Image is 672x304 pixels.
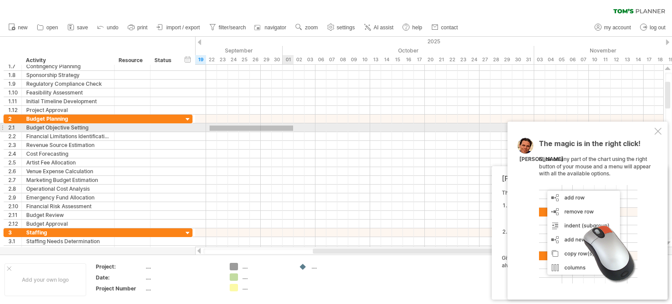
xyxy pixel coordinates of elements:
div: Budget Review [26,211,110,219]
div: Operational Cost Analysis [26,185,110,193]
div: 2.6 [8,167,21,175]
div: Revenue Source Estimation [26,141,110,149]
div: Budget Planning [26,115,110,123]
div: The [PERSON_NAME]'s AI-assist can help you in two ways: Give it a try! With the undo button in th... [502,189,653,292]
div: Venue Expense Calculation [26,167,110,175]
div: .... [146,263,219,270]
div: 2.7 [8,176,21,184]
div: 1.10 [8,88,21,97]
div: 2.8 [8,185,21,193]
div: Friday, 10 October 2025 [359,55,370,64]
div: .... [242,284,290,291]
div: Wednesday, 8 October 2025 [337,55,348,64]
div: Monday, 22 September 2025 [206,55,217,64]
div: Wednesday, 15 October 2025 [392,55,403,64]
div: 2.9 [8,193,21,202]
div: 2.10 [8,202,21,210]
div: Tuesday, 18 November 2025 [654,55,665,64]
span: help [412,24,422,31]
span: AI assist [374,24,393,31]
div: Wednesday, 29 October 2025 [501,55,512,64]
span: contact [441,24,458,31]
div: Monday, 10 November 2025 [589,55,600,64]
a: navigator [253,22,289,33]
div: Wednesday, 24 September 2025 [228,55,239,64]
div: Staffing [26,228,110,237]
a: undo [95,22,121,33]
div: Thursday, 16 October 2025 [403,55,414,64]
div: Date: [96,274,144,281]
div: Staffing Needs Determination [26,237,110,245]
div: Tuesday, 21 October 2025 [436,55,447,64]
div: Initial Timeline Development [26,97,110,105]
div: Monday, 29 September 2025 [261,55,272,64]
div: Activity [26,56,109,65]
div: Status [154,56,174,65]
div: Job Role Definition [26,246,110,254]
div: .... [242,263,290,270]
div: Thursday, 30 October 2025 [512,55,523,64]
span: The magic is in the right click! [539,139,640,152]
span: save [77,24,88,31]
div: Financial Limitations Identification [26,132,110,140]
div: Monday, 20 October 2025 [425,55,436,64]
div: 1.7 [8,62,21,70]
a: save [65,22,91,33]
a: new [6,22,30,33]
div: 1.11 [8,97,21,105]
a: filter/search [207,22,248,33]
a: zoom [293,22,320,33]
div: 1.9 [8,80,21,88]
div: Tuesday, 4 November 2025 [545,55,556,64]
div: .... [146,285,219,292]
span: print [137,24,147,31]
a: import / export [154,22,203,33]
div: Emergency Fund Allocation [26,193,110,202]
div: 2.12 [8,220,21,228]
div: Click on any part of the chart using the right button of your mouse and a menu will appear with a... [539,140,653,283]
div: 2.11 [8,211,21,219]
div: Tuesday, 7 October 2025 [326,55,337,64]
div: Feasibility Assessment [26,88,110,97]
a: contact [429,22,461,33]
a: my account [592,22,633,33]
div: Friday, 3 October 2025 [304,55,315,64]
span: log out [650,24,665,31]
a: settings [325,22,357,33]
div: [PERSON_NAME] [519,156,563,163]
span: new [18,24,28,31]
div: Budget Objective Setting [26,123,110,132]
div: Thursday, 2 October 2025 [294,55,304,64]
div: Wednesday, 5 November 2025 [556,55,567,64]
div: Tuesday, 30 September 2025 [272,55,283,64]
div: Tuesday, 14 October 2025 [381,55,392,64]
div: Budget Approval [26,220,110,228]
div: 2 [8,115,21,123]
div: Wednesday, 1 October 2025 [283,55,294,64]
a: open [35,22,61,33]
div: 2.1 [8,123,21,132]
div: .... [311,263,359,270]
div: Wednesday, 22 October 2025 [447,55,458,64]
span: my account [604,24,631,31]
div: Wednesday, 12 November 2025 [611,55,622,64]
a: AI assist [362,22,396,33]
div: 1.12 [8,106,21,114]
div: Friday, 19 September 2025 [195,55,206,64]
a: log out [638,22,668,33]
div: Friday, 31 October 2025 [523,55,534,64]
div: 2.4 [8,150,21,158]
div: Thursday, 6 November 2025 [567,55,578,64]
span: navigator [265,24,286,31]
span: import / export [166,24,200,31]
div: Add your own logo [4,263,86,296]
span: undo [107,24,119,31]
div: Sponsorship Strategy [26,71,110,79]
a: help [400,22,425,33]
div: Artist Fee Allocation [26,158,110,167]
div: [PERSON_NAME]'s AI-assistant [502,174,653,183]
div: Friday, 24 October 2025 [469,55,479,64]
div: .... [146,274,219,281]
div: 3.2 [8,246,21,254]
div: 2.3 [8,141,21,149]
